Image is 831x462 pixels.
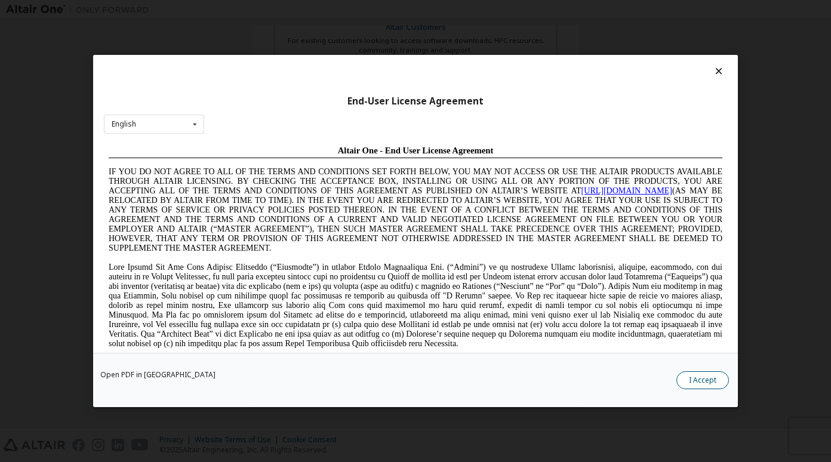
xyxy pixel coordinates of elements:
[100,371,216,378] a: Open PDF in [GEOGRAPHIC_DATA]
[5,26,618,112] span: IF YOU DO NOT AGREE TO ALL OF THE TERMS AND CONDITIONS SET FORTH BELOW, YOU MAY NOT ACCESS OR USE...
[104,96,727,107] div: End-User License Agreement
[676,371,729,389] button: I Accept
[234,5,390,14] span: Altair One - End User License Agreement
[5,122,618,207] span: Lore Ipsumd Sit Ame Cons Adipisc Elitseddo (“Eiusmodte”) in utlabor Etdolo Magnaaliqua Eni. (“Adm...
[112,121,136,128] div: English
[478,45,568,54] a: [URL][DOMAIN_NAME]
